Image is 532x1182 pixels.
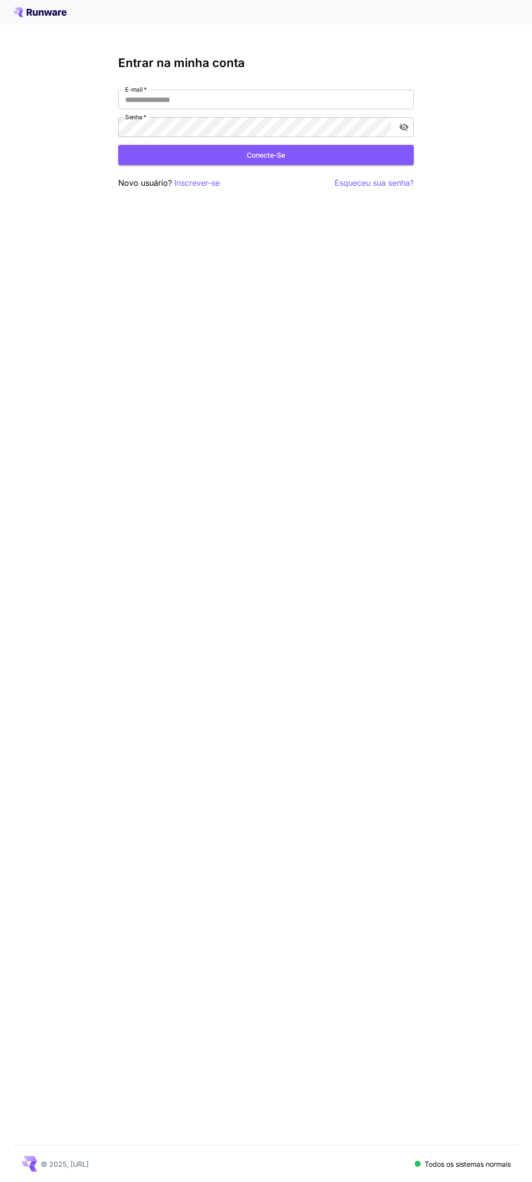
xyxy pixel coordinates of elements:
font: Esqueceu sua senha? [334,178,414,188]
button: Esqueceu sua senha? [334,177,414,189]
button: Conecte-se [118,145,414,165]
font: Conecte-se [247,151,285,159]
button: alternar a visibilidade da senha [395,118,413,136]
font: E-mail [125,86,143,93]
font: Novo usuário? [118,178,172,188]
font: © 2025, [URL] [41,1160,89,1168]
button: Inscrever-se [174,177,220,189]
font: Senha [125,113,142,121]
font: Entrar na minha conta [118,56,245,70]
font: Todos os sistemas normais [425,1160,511,1168]
font: Inscrever-se [174,178,220,188]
